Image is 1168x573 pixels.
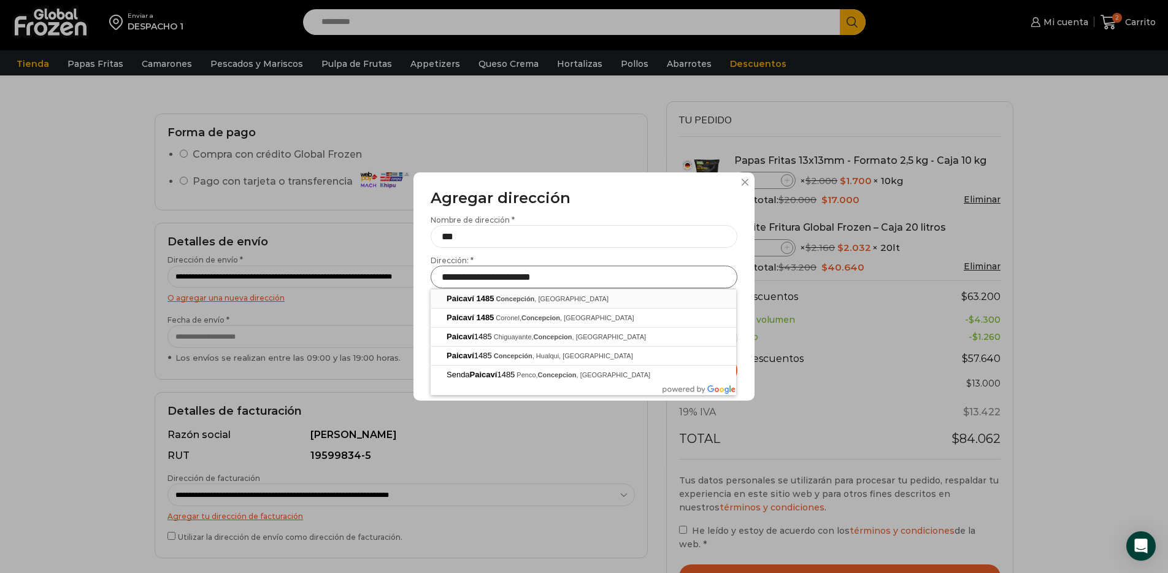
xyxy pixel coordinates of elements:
[494,352,633,360] span: , Hualqui, [GEOGRAPHIC_DATA]
[496,295,609,302] span: , [GEOGRAPHIC_DATA]
[521,314,560,321] span: Concepcion
[496,314,634,321] span: Coronel, , [GEOGRAPHIC_DATA]
[447,294,474,303] span: Paicaví
[470,370,498,379] span: Paicaví
[447,313,494,322] span: Paicaví 1485
[431,266,737,288] input: Dirección: *
[447,370,517,379] span: Senda 1485
[476,294,494,303] span: 1485
[1126,531,1156,561] div: Open Intercom Messenger
[431,255,737,288] label: Dirección: *
[517,371,650,379] span: Penco, , [GEOGRAPHIC_DATA]
[496,295,534,302] span: Concepción
[431,225,737,248] input: Nombre de dirección *
[538,371,577,379] span: Concepcion
[431,215,737,248] label: Nombre de dirección *
[447,351,494,360] span: 1485
[447,332,494,341] span: 1485
[431,190,737,207] h3: Agregar dirección
[447,332,474,341] span: Paicaví
[447,351,474,360] span: Paicaví
[494,352,532,360] span: Concepción
[534,333,572,340] span: Concepcion
[494,333,646,340] span: Chiguayante, , [GEOGRAPHIC_DATA]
